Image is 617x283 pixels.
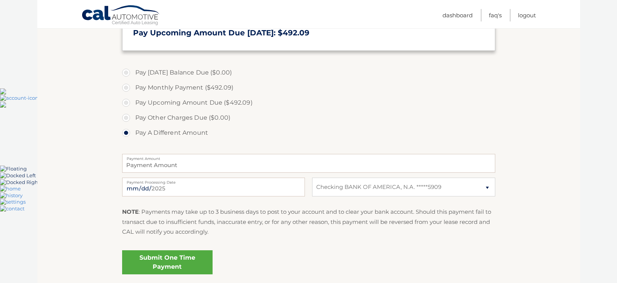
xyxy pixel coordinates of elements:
label: Pay A Different Amount [122,125,495,140]
label: Payment Amount [122,154,495,160]
label: Pay Monthly Payment ($492.09) [122,80,495,95]
a: Logout [518,9,536,21]
h3: Pay Upcoming Amount Due [DATE]: $492.09 [133,28,484,38]
a: Cal Automotive [81,5,161,27]
label: Pay Other Charges Due ($0.00) [122,110,495,125]
p: : Payments may take up to 3 business days to post to your account and to clear your bank account.... [122,207,495,237]
label: Payment Processing Date [122,178,305,184]
a: Submit One Time Payment [122,250,213,274]
a: FAQ's [489,9,502,21]
strong: NOTE [122,208,139,215]
input: Payment Date [122,178,305,196]
label: Pay [DATE] Balance Due ($0.00) [122,65,495,80]
label: Pay Upcoming Amount Due ($492.09) [122,95,495,110]
a: Dashboard [442,9,473,21]
input: Payment Amount [122,154,495,173]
